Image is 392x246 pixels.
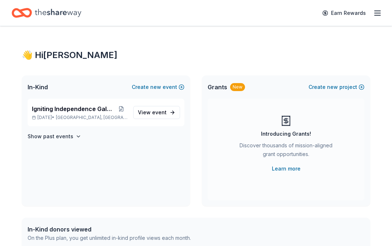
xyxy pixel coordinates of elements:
button: Createnewevent [132,83,184,91]
a: Earn Rewards [318,7,370,20]
div: Introducing Grants! [261,130,311,138]
span: new [327,83,338,91]
div: On the Plus plan, you get unlimited in-kind profile views each month. [28,234,191,242]
span: Grants [208,83,227,91]
button: Createnewproject [309,83,364,91]
button: Show past events [28,132,81,141]
span: In-Kind [28,83,48,91]
span: Igniting Independence Gala 2025 [32,104,115,113]
span: [GEOGRAPHIC_DATA], [GEOGRAPHIC_DATA] [56,115,127,120]
span: View [138,108,167,117]
p: [DATE] • [32,115,127,120]
span: new [150,83,161,91]
div: In-Kind donors viewed [28,225,191,234]
a: Home [12,4,81,21]
div: 👋 Hi [PERSON_NAME] [22,49,370,61]
div: Discover thousands of mission-aligned grant opportunities. [237,141,335,161]
a: View event [133,106,180,119]
h4: Show past events [28,132,73,141]
span: event [152,109,167,115]
div: New [230,83,245,91]
a: Learn more [272,164,301,173]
